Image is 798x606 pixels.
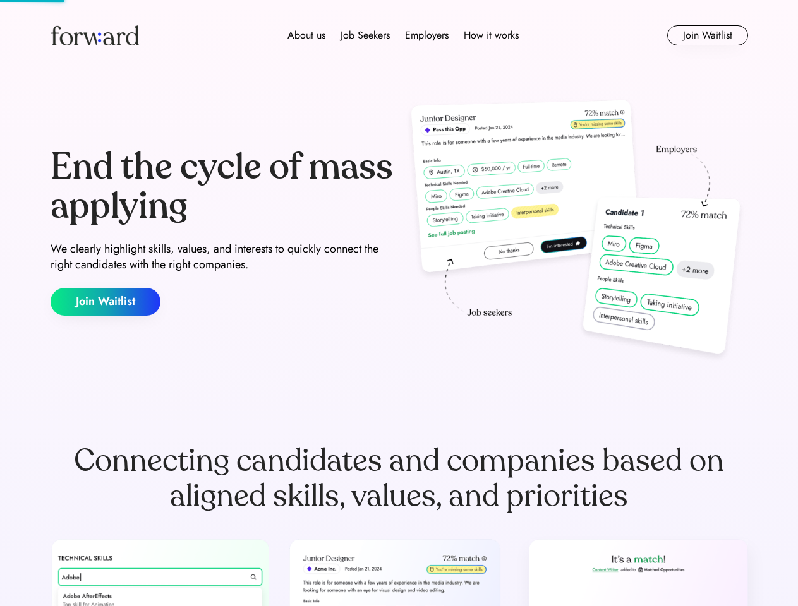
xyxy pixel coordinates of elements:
div: We clearly highlight skills, values, and interests to quickly connect the right candidates with t... [51,241,394,273]
img: Forward logo [51,25,139,45]
button: Join Waitlist [667,25,748,45]
div: About us [287,28,325,43]
div: End the cycle of mass applying [51,148,394,225]
div: How it works [464,28,519,43]
img: hero-image.png [404,96,748,367]
div: Connecting candidates and companies based on aligned skills, values, and priorities [51,443,748,514]
div: Job Seekers [341,28,390,43]
button: Join Waitlist [51,288,160,316]
div: Employers [405,28,449,43]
